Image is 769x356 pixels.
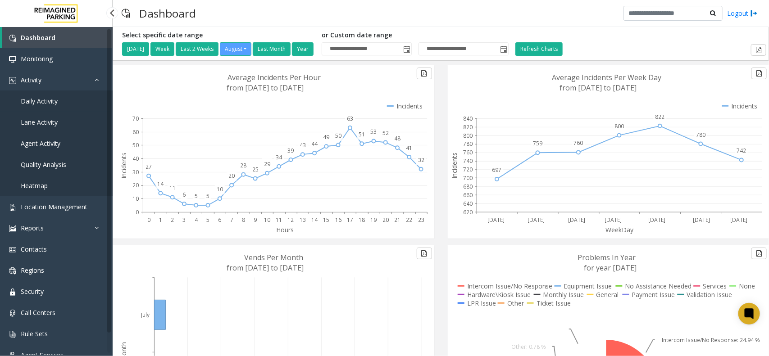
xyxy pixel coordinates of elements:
img: 'icon' [9,35,16,42]
text: 720 [463,166,473,173]
h5: Select specific date range [122,32,315,39]
img: 'icon' [9,56,16,63]
text: 6 [218,216,221,224]
button: Last Month [253,42,291,56]
text: [DATE] [528,216,545,224]
img: 'icon' [9,267,16,275]
text: 11 [169,184,176,192]
img: logout [751,9,758,18]
text: 28 [240,162,246,169]
text: [DATE] [693,216,710,224]
text: 16 [335,216,341,224]
text: 700 [463,174,473,182]
text: 697 [492,166,501,174]
text: 3 [183,216,186,224]
text: 840 [463,115,473,122]
text: 12 [288,216,294,224]
text: 780 [463,140,473,148]
text: from [DATE] to [DATE] [227,263,304,273]
span: Quality Analysis [21,160,66,169]
text: 800 [463,132,473,140]
text: Vends Per Month [245,252,304,262]
text: 10 [264,216,270,224]
img: 'icon' [9,204,16,211]
text: 44 [311,140,318,148]
text: 5 [206,192,209,200]
text: 14 [311,216,318,224]
text: 7 [230,216,233,224]
text: Incidents [119,153,128,179]
text: 4 [195,216,198,224]
text: Problems In Year [578,252,636,262]
button: [DATE] [122,42,149,56]
text: 51 [359,131,365,138]
text: [DATE] [605,216,622,224]
button: Last 2 Weeks [176,42,218,56]
img: 'icon' [9,288,16,296]
text: 27 [146,163,152,171]
text: 48 [394,135,400,142]
text: [DATE] [730,216,747,224]
text: 25 [252,166,259,173]
text: 6 [183,191,186,198]
text: Incidents [450,153,459,179]
text: 742 [737,147,746,155]
span: Toggle popup [401,43,411,55]
text: 9 [254,216,257,224]
text: 10 [217,185,223,193]
img: 'icon' [9,77,16,84]
text: 620 [463,208,473,216]
text: Other: 0.78 % [511,343,546,351]
text: 17 [347,216,353,224]
span: Heatmap [21,181,48,190]
span: Security [21,287,44,296]
text: Hours [276,225,294,234]
text: 760 [463,149,473,157]
text: [DATE] [648,216,665,224]
text: 660 [463,191,473,199]
img: pageIcon [122,2,130,24]
span: Rule Sets [21,329,48,338]
img: 'icon' [9,331,16,338]
text: 18 [359,216,365,224]
text: Average Incidents Per Week Day [552,72,662,82]
button: Export to pdf [751,68,767,79]
text: 800 [614,122,624,130]
text: 13 [300,216,306,224]
button: Year [292,42,314,56]
text: 1 [159,216,162,224]
span: Dashboard [21,33,55,42]
img: 'icon' [9,246,16,253]
text: for year [DATE] [584,263,637,273]
text: 14 [157,180,164,188]
text: 759 [533,140,542,148]
span: Lane Activity [21,118,58,126]
text: from [DATE] to [DATE] [560,83,637,93]
text: 19 [371,216,377,224]
span: Activity [21,76,41,84]
text: 29 [264,160,270,168]
button: Refresh Charts [515,42,563,56]
span: Regions [21,266,44,275]
text: 70 [132,115,139,122]
text: Intercom Issue/No Response: 24.94 % [662,336,760,344]
text: 52 [382,129,389,137]
span: Monitoring [21,54,53,63]
text: 2 [171,216,174,224]
text: 0 [147,216,150,224]
text: 60 [132,128,139,136]
text: 32 [418,156,424,164]
button: Export to pdf [751,248,767,259]
text: 780 [696,131,705,139]
button: Export to pdf [417,248,432,259]
img: 'icon' [9,225,16,232]
text: WeekDay [606,225,634,234]
span: Call Centers [21,308,55,317]
span: Toggle popup [498,43,508,55]
img: 'icon' [9,310,16,317]
span: Contacts [21,245,47,253]
text: July [140,311,150,319]
text: 53 [371,128,377,136]
h5: or Custom date range [322,32,509,39]
text: 39 [288,147,294,154]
